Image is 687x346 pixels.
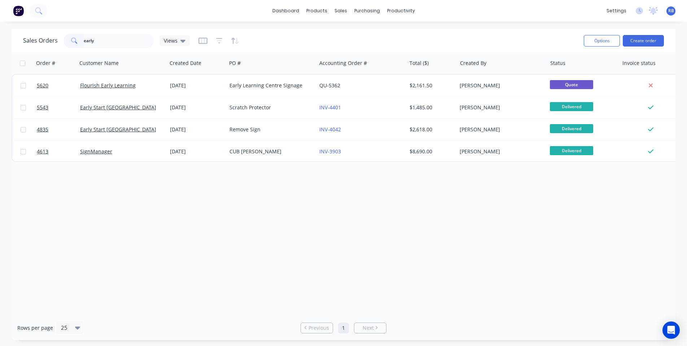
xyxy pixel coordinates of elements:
a: Flourish Early Learning [80,82,136,89]
span: Rows per page [17,324,53,332]
div: settings [603,5,630,16]
div: Invoice status [622,60,656,67]
a: Page 1 is your current page [338,323,349,333]
div: [DATE] [170,126,224,133]
div: [PERSON_NAME] [460,126,540,133]
div: Status [550,60,565,67]
ul: Pagination [298,323,389,333]
a: Early Start [GEOGRAPHIC_DATA] [80,104,156,111]
div: $2,161.50 [410,82,452,89]
div: $2,618.00 [410,126,452,133]
div: products [303,5,331,16]
span: RB [668,8,674,14]
span: Delivered [550,102,593,111]
div: Scratch Protector [229,104,310,111]
a: Previous page [301,324,333,332]
span: Next [363,324,374,332]
span: Previous [309,324,329,332]
div: Open Intercom Messenger [662,321,680,339]
a: INV-4401 [319,104,341,111]
input: Search... [84,34,154,48]
span: Delivered [550,124,593,133]
a: Next page [354,324,386,332]
a: 4613 [37,141,80,162]
span: 4613 [37,148,48,155]
div: [PERSON_NAME] [460,104,540,111]
div: $8,690.00 [410,148,452,155]
a: 5543 [37,97,80,118]
div: [DATE] [170,104,224,111]
span: Views [164,37,178,44]
button: Create order [623,35,664,47]
a: 4835 [37,119,80,140]
div: Remove Sign [229,126,310,133]
h1: Sales Orders [23,37,58,44]
div: CUB [PERSON_NAME] [229,148,310,155]
div: [PERSON_NAME] [460,148,540,155]
button: Options [584,35,620,47]
div: $1,485.00 [410,104,452,111]
span: Quote [550,80,593,89]
a: 5620 [37,75,80,96]
div: PO # [229,60,241,67]
a: INV-3903 [319,148,341,155]
span: 5620 [37,82,48,89]
div: sales [331,5,351,16]
a: INV-4042 [319,126,341,133]
div: Order # [36,60,55,67]
div: Early Learning Centre Signage [229,82,310,89]
a: QU-5362 [319,82,340,89]
div: Total ($) [410,60,429,67]
div: [DATE] [170,148,224,155]
span: 4835 [37,126,48,133]
a: dashboard [269,5,303,16]
div: [DATE] [170,82,224,89]
div: Created Date [170,60,201,67]
span: Delivered [550,146,593,155]
div: purchasing [351,5,384,16]
div: productivity [384,5,419,16]
div: Customer Name [79,60,119,67]
div: Accounting Order # [319,60,367,67]
div: Created By [460,60,486,67]
a: Early Start [GEOGRAPHIC_DATA] [80,126,156,133]
a: SignManager [80,148,112,155]
span: 5543 [37,104,48,111]
img: Factory [13,5,24,16]
div: [PERSON_NAME] [460,82,540,89]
